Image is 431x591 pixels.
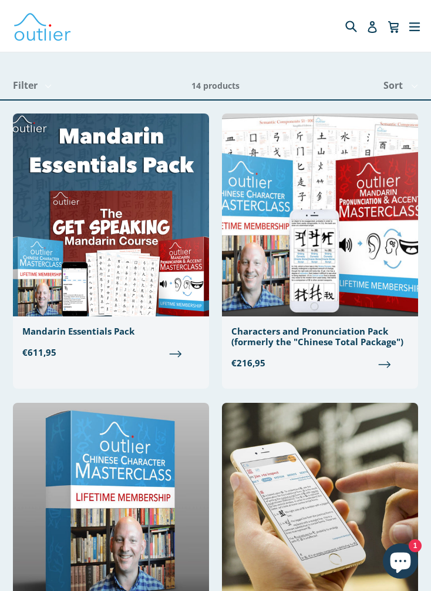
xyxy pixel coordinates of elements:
[22,326,200,336] div: Mandarin Essentials Pack
[13,113,209,316] img: Mandarin Essentials Pack
[222,113,418,379] a: Characters and Pronunciation Pack (formerly the "Chinese Total Package") €216,95
[231,356,409,370] span: €216,95
[379,543,422,582] inbox-online-store-chat: Shopify online store chat
[222,113,418,316] img: Chinese Total Package Outlier Linguistics
[191,80,240,91] span: 14 products
[13,9,72,43] img: Outlier Linguistics
[22,346,200,359] span: €611,95
[231,326,409,347] div: Characters and Pronunciation Pack (formerly the "Chinese Total Package")
[13,113,209,369] a: Mandarin Essentials Pack €611,95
